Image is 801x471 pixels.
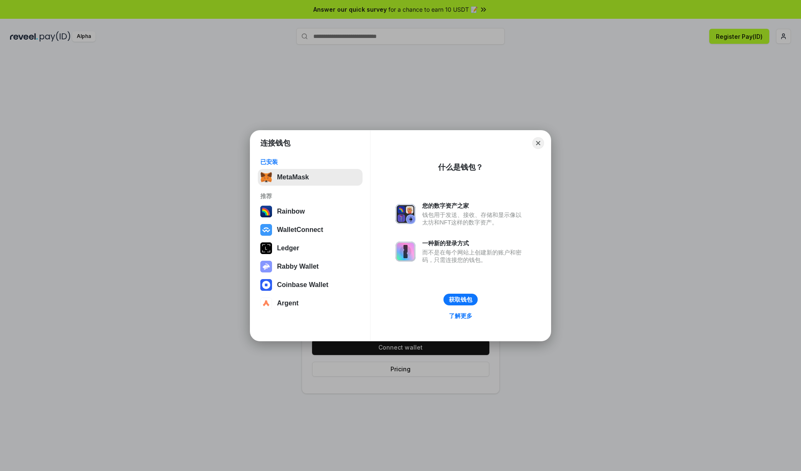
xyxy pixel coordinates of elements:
[277,174,309,181] div: MetaMask
[444,310,477,321] a: 了解更多
[277,244,299,252] div: Ledger
[260,224,272,236] img: svg+xml,%3Csvg%20width%3D%2228%22%20height%3D%2228%22%20viewBox%3D%220%200%2028%2028%22%20fill%3D...
[260,158,360,166] div: 已安装
[260,297,272,309] img: svg+xml,%3Csvg%20width%3D%2228%22%20height%3D%2228%22%20viewBox%3D%220%200%2028%2028%22%20fill%3D...
[258,240,363,257] button: Ledger
[258,203,363,220] button: Rainbow
[277,208,305,215] div: Rainbow
[260,242,272,254] img: svg+xml,%3Csvg%20xmlns%3D%22http%3A%2F%2Fwww.w3.org%2F2000%2Fsvg%22%20width%3D%2228%22%20height%3...
[532,137,544,149] button: Close
[260,138,290,148] h1: 连接钱包
[258,277,363,293] button: Coinbase Wallet
[260,206,272,217] img: svg+xml,%3Csvg%20width%3D%22120%22%20height%3D%22120%22%20viewBox%3D%220%200%20120%20120%22%20fil...
[258,169,363,186] button: MetaMask
[258,258,363,275] button: Rabby Wallet
[422,202,526,209] div: 您的数字资产之家
[260,261,272,272] img: svg+xml,%3Csvg%20xmlns%3D%22http%3A%2F%2Fwww.w3.org%2F2000%2Fsvg%22%20fill%3D%22none%22%20viewBox...
[422,239,526,247] div: 一种新的登录方式
[443,294,478,305] button: 获取钱包
[449,312,472,320] div: 了解更多
[449,296,472,303] div: 获取钱包
[260,171,272,183] img: svg+xml,%3Csvg%20fill%3D%22none%22%20height%3D%2233%22%20viewBox%3D%220%200%2035%2033%22%20width%...
[277,263,319,270] div: Rabby Wallet
[422,211,526,226] div: 钱包用于发送、接收、存储和显示像以太坊和NFT这样的数字资产。
[395,204,416,224] img: svg+xml,%3Csvg%20xmlns%3D%22http%3A%2F%2Fwww.w3.org%2F2000%2Fsvg%22%20fill%3D%22none%22%20viewBox...
[438,162,483,172] div: 什么是钱包？
[422,249,526,264] div: 而不是在每个网站上创建新的账户和密码，只需连接您的钱包。
[260,279,272,291] img: svg+xml,%3Csvg%20width%3D%2228%22%20height%3D%2228%22%20viewBox%3D%220%200%2028%2028%22%20fill%3D...
[258,295,363,312] button: Argent
[277,300,299,307] div: Argent
[277,281,328,289] div: Coinbase Wallet
[277,226,323,234] div: WalletConnect
[395,242,416,262] img: svg+xml,%3Csvg%20xmlns%3D%22http%3A%2F%2Fwww.w3.org%2F2000%2Fsvg%22%20fill%3D%22none%22%20viewBox...
[260,192,360,200] div: 推荐
[258,222,363,238] button: WalletConnect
